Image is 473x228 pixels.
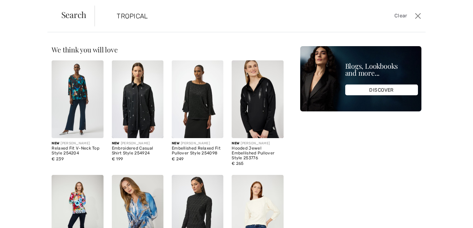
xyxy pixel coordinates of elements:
span: Clear [394,12,407,20]
span: We think you will love [52,45,117,54]
span: € 239 [52,157,64,161]
div: Hooded Jewel Embellished Pullover Style 253776 [232,146,283,160]
span: Search [61,10,87,19]
span: Help [16,5,30,11]
span: € 199 [112,157,123,161]
div: Embellished Relaxed Fit Pullover Style 254098 [172,146,223,156]
div: [PERSON_NAME] [232,141,283,146]
span: New [52,141,59,145]
div: Relaxed Fit V-Neck Top Style 254204 [52,146,103,156]
span: New [232,141,239,145]
input: TYPE TO SEARCH [111,6,337,26]
img: Embellished Relaxed Fit Pullover Style 254098. Black [172,60,223,138]
img: Blogs, Lookbooks and more... [300,46,421,111]
button: Close [413,10,423,22]
span: New [112,141,119,145]
div: Embroidered Casual Shirt Style 254924 [112,146,163,156]
div: [PERSON_NAME] [52,141,103,146]
img: Embroidered Casual Shirt Style 254924. Black [112,60,163,138]
img: Relaxed Fit V-Neck Top Style 254204. Black/Multi [52,60,103,138]
img: Hooded Jewel Embellished Pullover Style 253776. Black [232,60,283,138]
span: € 249 [172,157,184,161]
span: New [172,141,179,145]
div: Blogs, Lookbooks and more... [345,62,418,76]
div: [PERSON_NAME] [172,141,223,146]
div: [PERSON_NAME] [112,141,163,146]
span: € 265 [232,161,244,166]
div: DISCOVER [345,85,418,95]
